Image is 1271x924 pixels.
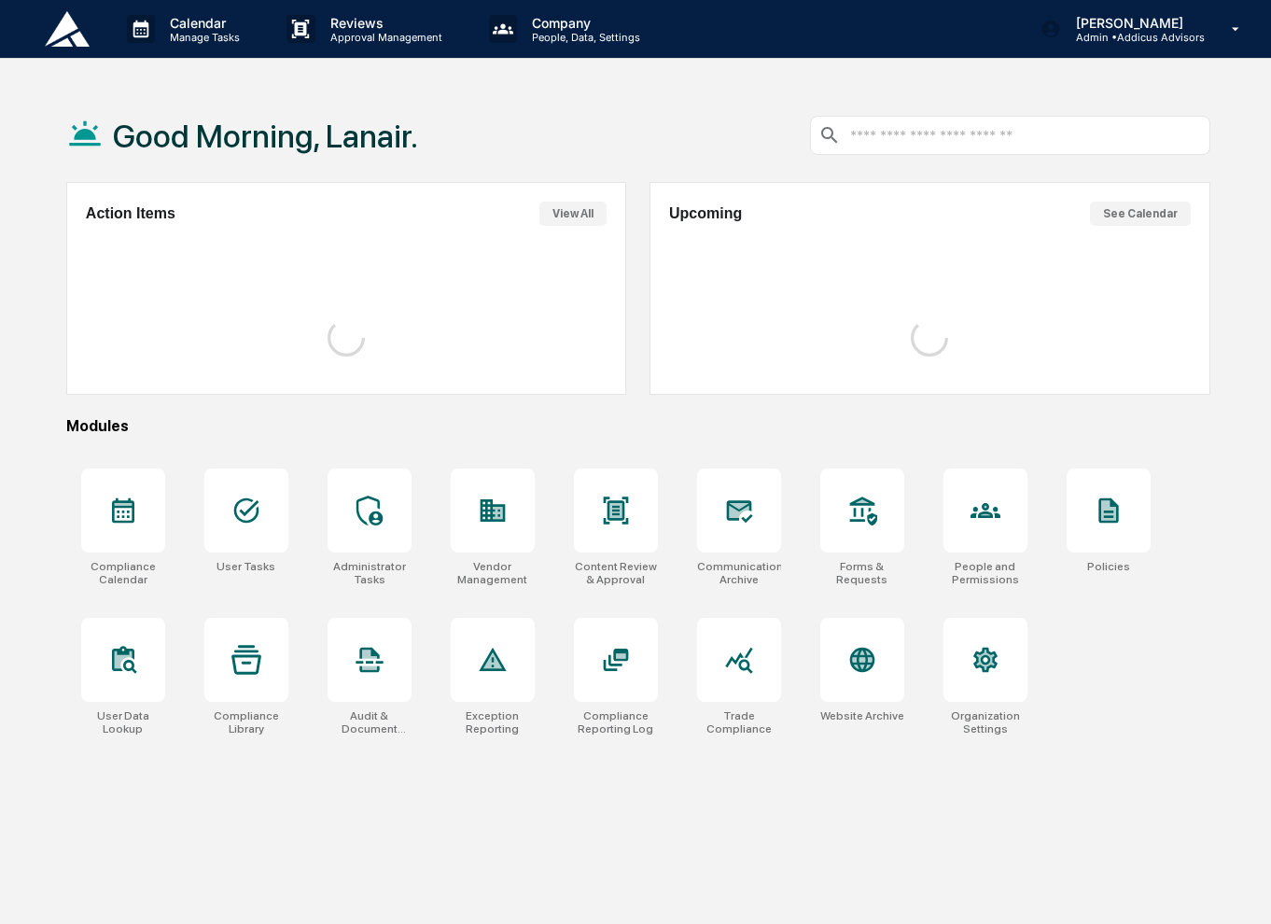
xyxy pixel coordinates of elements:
div: Audit & Document Logs [328,709,412,735]
div: Website Archive [820,709,904,722]
div: Communications Archive [697,560,781,586]
div: People and Permissions [943,560,1027,586]
p: Manage Tasks [155,31,249,44]
div: Content Review & Approval [574,560,658,586]
div: User Tasks [216,560,275,573]
div: Compliance Library [204,709,288,735]
button: See Calendar [1090,202,1191,226]
p: Reviews [315,15,452,31]
div: Organization Settings [943,709,1027,735]
div: Compliance Calendar [81,560,165,586]
div: Compliance Reporting Log [574,709,658,735]
div: User Data Lookup [81,709,165,735]
div: Policies [1087,560,1130,573]
div: Vendor Management [451,560,535,586]
h1: Good Morning, Lanair. [113,118,418,155]
img: logo [45,11,90,47]
div: Forms & Requests [820,560,904,586]
div: Exception Reporting [451,709,535,735]
p: Calendar [155,15,249,31]
div: Trade Compliance [697,709,781,735]
h2: Upcoming [669,205,742,222]
div: Administrator Tasks [328,560,412,586]
p: Company [517,15,649,31]
div: Modules [66,417,1210,435]
p: [PERSON_NAME] [1061,15,1205,31]
button: View All [539,202,607,226]
h2: Action Items [86,205,175,222]
p: People, Data, Settings [517,31,649,44]
p: Approval Management [315,31,452,44]
p: Admin • Addicus Advisors [1061,31,1205,44]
